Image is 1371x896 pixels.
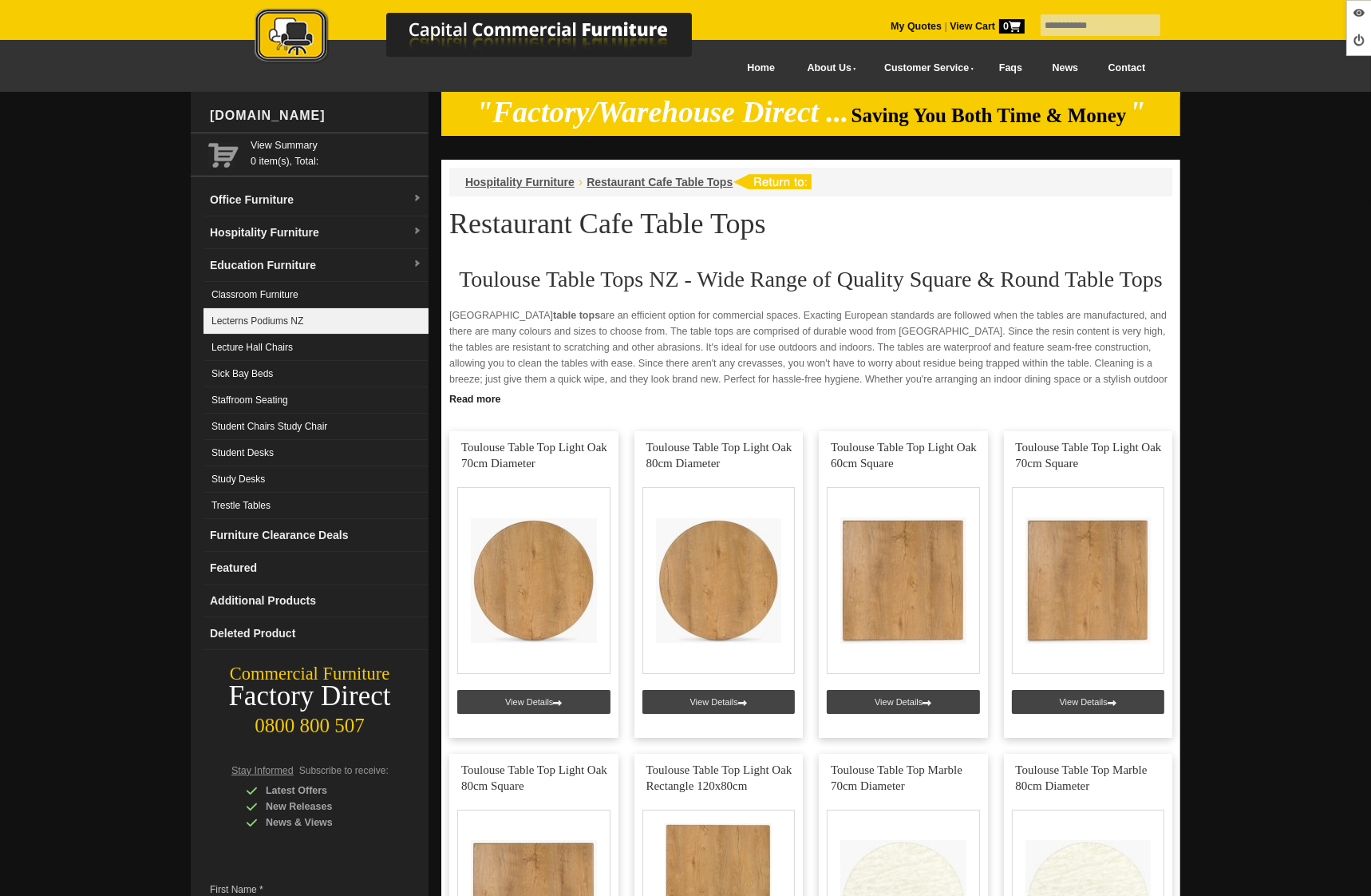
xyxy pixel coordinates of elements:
[246,783,397,799] div: Latest Offers
[203,361,429,387] a: Sick Bay Beds
[299,765,389,776] span: Subscribe to receive:
[733,174,812,189] img: return to
[950,21,1025,32] strong: View Cart
[251,137,422,167] span: 0 item(s), Total:
[203,414,429,440] a: Student Chairs Study Chair
[246,799,397,815] div: New Releases
[999,19,1025,34] span: 0
[449,268,1172,291] h2: Toulouse Table Tops NZ - Wide Range of Quality Square & Round Table Tops
[476,96,849,129] em: "Factory/Warehouse Direct ...
[587,176,733,188] a: Restaurant Cafe Table Tops
[413,227,422,236] img: dropdown
[203,216,429,249] a: Hospitality Furnituredropdown
[203,617,429,650] a: Deleted Product
[191,685,429,708] div: Factory Direct
[203,335,429,361] a: Lecture Hall Chairs
[851,105,1127,126] span: Saving You Both Time & Money
[203,308,429,335] a: Lecterns Podiums NZ
[465,176,575,188] a: Hospitality Furniture
[203,466,429,493] a: Study Desks
[891,21,942,32] a: My Quotes
[246,815,397,831] div: News & Views
[251,137,422,153] a: View Summary
[449,208,1172,239] h1: Restaurant Cafe Table Tops
[211,8,769,66] img: Capital Commercial Furniture Logo
[231,765,294,776] span: Stay Informed
[1093,50,1160,86] a: Contact
[203,519,429,552] a: Furniture Clearance Deals
[203,387,429,414] a: Staffroom Seating
[203,440,429,466] a: Student Desks
[203,249,429,282] a: Education Furnituredropdown
[790,50,867,86] a: About Us
[211,8,769,71] a: Capital Commercial Furniture Logo
[1129,96,1146,129] em: "
[203,552,429,585] a: Featured
[191,707,429,737] div: 0800 800 507
[413,260,422,269] img: dropdown
[203,585,429,617] a: Additional Products
[191,663,429,685] div: Commercial Furniture
[449,307,1172,403] p: [GEOGRAPHIC_DATA] are an efficient option for commercial spaces. Exacting European standards are ...
[203,282,429,308] a: Classroom Furniture
[413,194,422,204] img: dropdown
[203,493,429,519] a: Trestle Tables
[984,50,1037,86] a: Faqs
[441,387,1180,407] a: Click to read more
[203,184,429,216] a: Office Furnituredropdown
[553,310,600,321] strong: table tops
[1037,50,1093,86] a: News
[947,21,1025,32] a: View Cart0
[579,174,583,190] li: ›
[867,50,984,86] a: Customer Service
[203,92,429,140] div: [DOMAIN_NAME]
